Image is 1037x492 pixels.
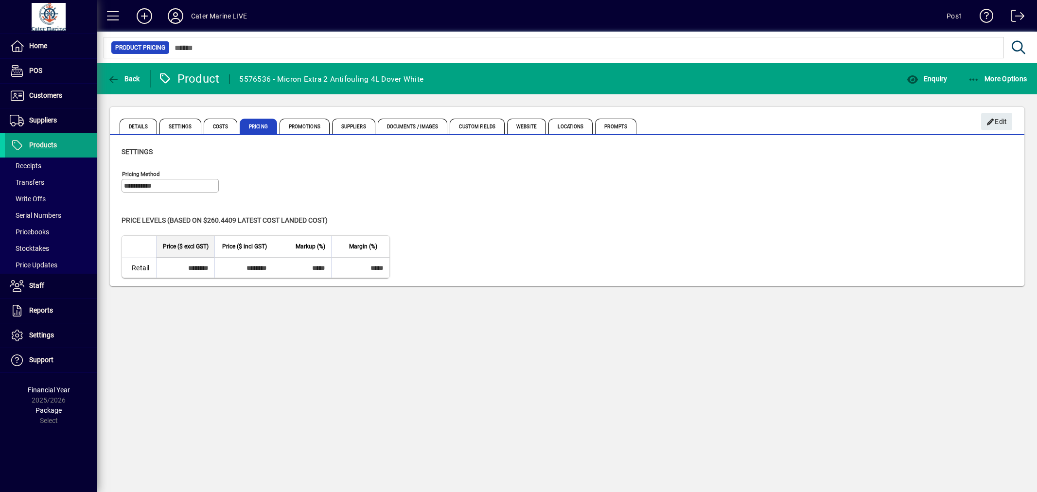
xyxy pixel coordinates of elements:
span: Settings [29,331,54,339]
span: Home [29,42,47,50]
div: Product [158,71,220,87]
span: Edit [986,114,1007,130]
span: Details [120,119,157,134]
span: Price ($ excl GST) [163,241,209,252]
span: Pricebooks [10,228,49,236]
span: Reports [29,306,53,314]
button: Add [129,7,160,25]
span: Products [29,141,57,149]
span: Price Updates [10,261,57,269]
a: Serial Numbers [5,207,97,224]
span: Transfers [10,178,44,186]
a: Settings [5,323,97,348]
div: 5576536 - Micron Extra 2 Antifouling 4L Dover White [239,71,423,87]
span: Serial Numbers [10,211,61,219]
span: Pricing [240,119,277,134]
div: Cater Marine LIVE [191,8,247,24]
a: Staff [5,274,97,298]
span: Product Pricing [115,43,165,53]
a: Price Updates [5,257,97,273]
span: Price levels (based on $260.4409 Latest cost landed cost) [122,216,328,224]
span: Costs [204,119,238,134]
span: Stocktakes [10,245,49,252]
span: Margin (%) [349,241,377,252]
a: Suppliers [5,108,97,133]
span: Suppliers [29,116,57,124]
span: POS [29,67,42,74]
a: Knowledge Base [972,2,994,34]
span: Website [507,119,546,134]
button: More Options [966,70,1030,88]
span: Price ($ incl GST) [222,241,267,252]
span: Documents / Images [378,119,448,134]
a: Customers [5,84,97,108]
td: Retail [122,258,156,278]
span: Enquiry [907,75,947,83]
span: Settings [159,119,201,134]
span: Custom Fields [450,119,504,134]
a: Reports [5,299,97,323]
span: Suppliers [332,119,375,134]
span: Staff [29,281,44,289]
span: Promotions [280,119,330,134]
div: Pos1 [947,8,963,24]
a: Write Offs [5,191,97,207]
a: Support [5,348,97,372]
span: Support [29,356,53,364]
span: Financial Year [28,386,70,394]
a: Logout [1003,2,1025,34]
button: Edit [981,113,1012,130]
a: Receipts [5,158,97,174]
span: Prompts [595,119,636,134]
span: Receipts [10,162,41,170]
span: Locations [548,119,593,134]
a: POS [5,59,97,83]
span: Markup (%) [296,241,325,252]
app-page-header-button: Back [97,70,151,88]
span: Settings [122,148,153,156]
button: Profile [160,7,191,25]
span: Package [35,406,62,414]
a: Home [5,34,97,58]
span: Write Offs [10,195,46,203]
mat-label: Pricing method [122,171,160,177]
span: Customers [29,91,62,99]
a: Transfers [5,174,97,191]
a: Pricebooks [5,224,97,240]
span: More Options [968,75,1027,83]
button: Back [105,70,142,88]
a: Stocktakes [5,240,97,257]
button: Enquiry [904,70,949,88]
span: Back [107,75,140,83]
